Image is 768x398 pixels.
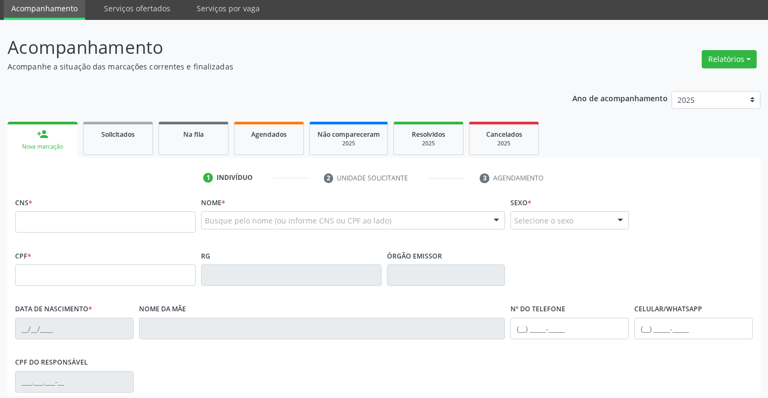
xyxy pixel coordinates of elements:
input: (__) _____-_____ [634,318,753,339]
span: Resolvidos [412,130,445,139]
div: Indivíduo [217,173,253,183]
input: ___.___.___-__ [15,371,134,393]
div: person_add [37,128,49,140]
p: Acompanhe a situação das marcações correntes e finalizadas [8,61,535,72]
label: Celular/WhatsApp [634,301,702,318]
div: Nova marcação [15,143,70,151]
label: CPF [15,248,31,264]
p: Ano de acompanhamento [572,91,668,104]
label: Órgão emissor [387,248,442,264]
label: RG [201,248,210,264]
span: Na fila [183,130,204,139]
label: Sexo [510,194,531,211]
span: Não compareceram [317,130,380,139]
span: Selecione o sexo [514,215,573,226]
label: CNS [15,194,32,211]
span: Agendados [251,130,287,139]
div: 2025 [317,139,380,148]
p: Acompanhamento [8,34,535,61]
label: CPF do responsável [15,354,88,371]
div: 2025 [477,139,531,148]
label: Nº do Telefone [510,301,565,318]
label: Nome da mãe [139,301,186,318]
div: 1 [203,173,213,183]
span: Busque pelo nome (ou informe CNS ou CPF ao lado) [205,215,391,226]
div: 2025 [402,139,455,148]
span: Cancelados [486,130,522,139]
button: Relatórios [702,50,757,68]
span: Solicitados [101,130,135,139]
input: __/__/____ [15,318,134,339]
label: Data de nascimento [15,301,92,318]
label: Nome [201,194,225,211]
input: (__) _____-_____ [510,318,629,339]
